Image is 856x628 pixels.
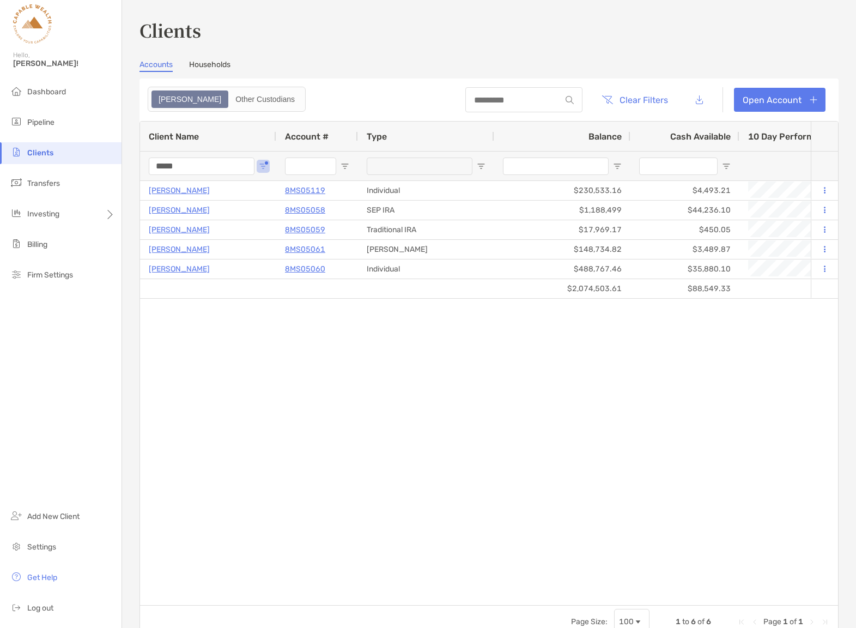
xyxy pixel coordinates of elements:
[358,181,494,200] div: Individual
[27,118,54,127] span: Pipeline
[358,240,494,259] div: [PERSON_NAME]
[139,17,839,43] h3: Clients
[153,92,227,107] div: Zoe
[285,158,336,175] input: Account # Filter Input
[503,158,609,175] input: Balance Filter Input
[494,240,630,259] div: $148,734.82
[588,131,622,142] span: Balance
[149,158,254,175] input: Client Name Filter Input
[27,270,73,280] span: Firm Settings
[630,240,739,259] div: $3,489.87
[494,201,630,220] div: $1,188,499
[149,243,210,256] a: [PERSON_NAME]
[27,179,60,188] span: Transfers
[639,158,718,175] input: Cash Available Filter Input
[13,59,115,68] span: [PERSON_NAME]!
[10,84,23,98] img: dashboard icon
[285,243,325,256] a: 8MS05061
[790,617,797,626] span: of
[27,603,53,613] span: Log out
[139,60,173,72] a: Accounts
[189,60,230,72] a: Households
[494,259,630,279] div: $488,767.46
[27,512,80,521] span: Add New Client
[630,181,739,200] div: $4,493.21
[697,617,705,626] span: of
[27,573,57,582] span: Get Help
[149,203,210,217] a: [PERSON_NAME]
[676,617,681,626] span: 1
[593,88,676,112] button: Clear Filters
[10,570,23,583] img: get-help icon
[494,181,630,200] div: $230,533.16
[808,618,816,626] div: Next Page
[613,162,622,171] button: Open Filter Menu
[259,162,268,171] button: Open Filter Menu
[285,131,329,142] span: Account #
[13,4,52,44] img: Zoe Logo
[285,184,325,197] a: 8MS05119
[285,203,325,217] a: 8MS05058
[630,259,739,279] div: $35,880.10
[566,96,574,104] img: input icon
[750,618,759,626] div: Previous Page
[358,220,494,239] div: Traditional IRA
[494,220,630,239] div: $17,969.17
[27,240,47,249] span: Billing
[10,176,23,189] img: transfers icon
[682,617,689,626] span: to
[27,209,59,219] span: Investing
[630,279,739,298] div: $88,549.33
[619,617,634,626] div: 100
[285,262,325,276] a: 8MS05060
[630,220,739,239] div: $450.05
[149,262,210,276] a: [PERSON_NAME]
[670,131,731,142] span: Cash Available
[10,115,23,128] img: pipeline icon
[10,207,23,220] img: investing icon
[341,162,349,171] button: Open Filter Menu
[571,617,608,626] div: Page Size:
[358,259,494,279] div: Individual
[27,542,56,552] span: Settings
[798,617,803,626] span: 1
[10,509,23,522] img: add_new_client icon
[27,148,53,158] span: Clients
[477,162,485,171] button: Open Filter Menu
[27,87,66,96] span: Dashboard
[630,201,739,220] div: $44,236.10
[10,237,23,250] img: billing icon
[763,617,781,626] span: Page
[285,223,325,237] a: 8MS05059
[148,87,306,112] div: segmented control
[10,601,23,614] img: logout icon
[10,146,23,159] img: clients icon
[737,618,746,626] div: First Page
[734,88,825,112] a: Open Account
[367,131,387,142] span: Type
[149,131,199,142] span: Client Name
[149,184,210,197] a: [PERSON_NAME]
[229,92,301,107] div: Other Custodians
[358,201,494,220] div: SEP IRA
[494,279,630,298] div: $2,074,503.61
[821,618,829,626] div: Last Page
[783,617,788,626] span: 1
[149,223,210,237] a: [PERSON_NAME]
[691,617,696,626] span: 6
[10,268,23,281] img: firm-settings icon
[748,122,846,151] div: 10 Day Performance
[706,617,711,626] span: 6
[10,540,23,553] img: settings icon
[722,162,731,171] button: Open Filter Menu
